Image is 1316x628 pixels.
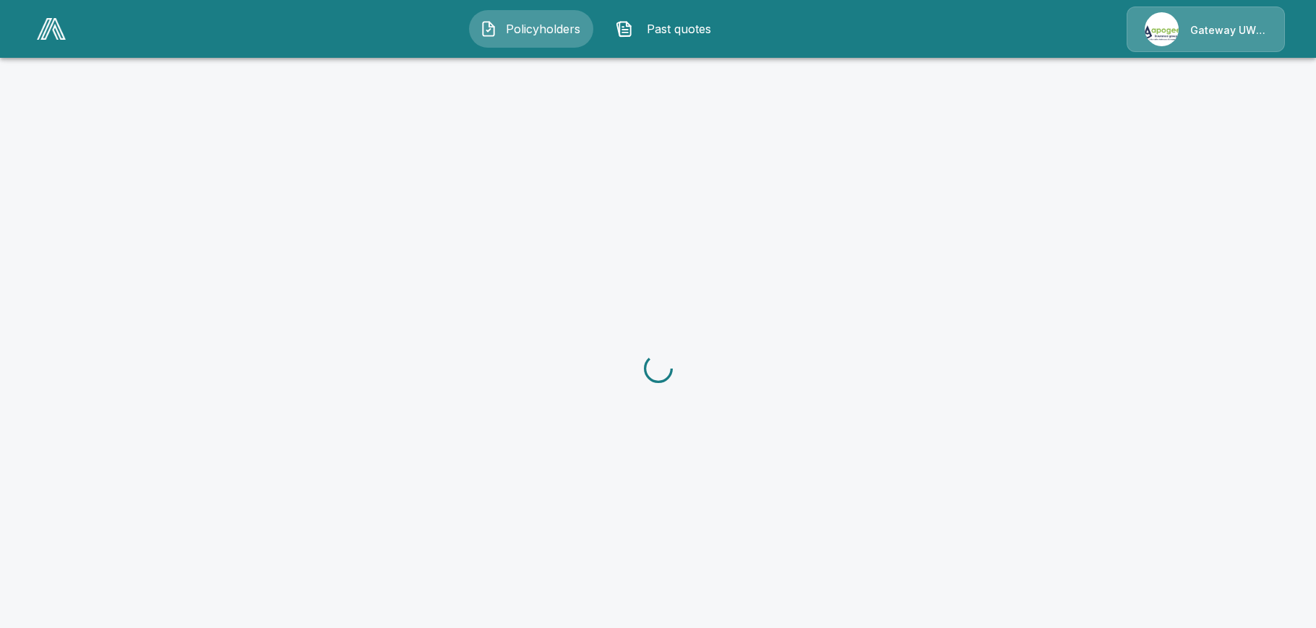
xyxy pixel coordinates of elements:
button: Policyholders IconPolicyholders [469,10,593,48]
img: AA Logo [37,18,66,40]
img: Policyholders Icon [480,20,497,38]
img: Past quotes Icon [616,20,633,38]
button: Past quotes IconPast quotes [605,10,729,48]
span: Policyholders [503,20,582,38]
span: Past quotes [639,20,718,38]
